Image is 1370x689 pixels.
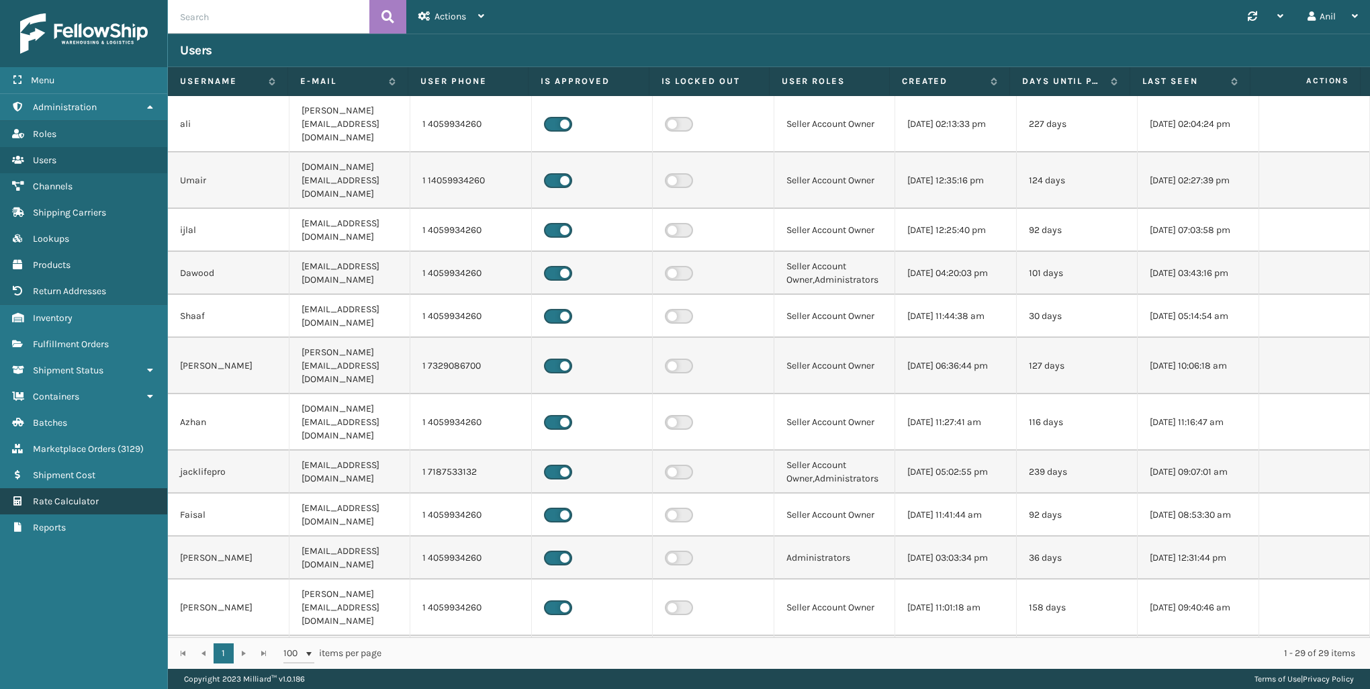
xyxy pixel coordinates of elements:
td: 1 14059934260 [410,152,532,209]
span: Administration [33,101,97,113]
label: Is Approved [541,75,636,87]
label: Username [180,75,262,87]
p: Copyright 2023 Milliard™ v 1.0.186 [184,669,305,689]
label: Days until password expires [1022,75,1104,87]
td: [DATE] 06:36:44 pm [895,338,1017,394]
td: [DATE] 12:31:44 pm [1138,537,1259,580]
td: 36 days [1017,537,1138,580]
a: Privacy Policy [1303,674,1354,684]
span: Actions [435,11,466,22]
td: Dawood [168,252,289,295]
td: Seller Account Owner,Administrators [774,252,896,295]
span: Shipment Status [33,365,103,376]
span: Actions [1254,70,1357,92]
td: [EMAIL_ADDRESS][DOMAIN_NAME] [289,537,411,580]
td: 239 days [1017,451,1138,494]
td: 1 4059934260 [410,209,532,252]
td: [DATE] 02:27:39 pm [1138,152,1259,209]
td: [DATE] 03:43:16 pm [1138,252,1259,295]
span: Lookups [33,233,69,244]
h3: Users [180,42,212,58]
td: 1 4059934260 [410,494,532,537]
td: Umair [168,152,289,209]
span: Return Addresses [33,285,106,297]
td: 158 days [1017,580,1138,636]
td: [DATE] 12:35:16 pm [895,152,1017,209]
td: ijlal [168,209,289,252]
div: | [1254,669,1354,689]
td: Faisal [168,494,289,537]
span: Reports [33,522,66,533]
a: Terms of Use [1254,674,1301,684]
label: User phone [420,75,516,87]
td: [PERSON_NAME][EMAIL_ADDRESS][DOMAIN_NAME] [289,580,411,636]
td: 1 4059934260 [410,394,532,451]
td: 92 days [1017,209,1138,252]
td: Seller Account Owner [774,494,896,537]
span: Shipping Carriers [33,207,106,218]
span: 100 [283,647,304,660]
td: 124 days [1017,152,1138,209]
td: [DOMAIN_NAME][EMAIL_ADDRESS][DOMAIN_NAME] [289,394,411,451]
td: 101 days [1017,252,1138,295]
label: Last Seen [1142,75,1224,87]
td: [DATE] 08:53:30 am [1138,494,1259,537]
td: 1 4059934260 [410,537,532,580]
td: [PERSON_NAME][EMAIL_ADDRESS][DOMAIN_NAME] [289,96,411,152]
td: [PERSON_NAME] [168,338,289,394]
label: E-mail [300,75,382,87]
span: Marketplace Orders [33,443,116,455]
td: [PERSON_NAME] [168,537,289,580]
td: Seller Account Owner,Administrators [774,451,896,494]
td: [EMAIL_ADDRESS][DOMAIN_NAME] [289,451,411,494]
span: Shipment Cost [33,469,95,481]
td: Seller Account Owner [774,295,896,338]
span: Containers [33,391,79,402]
td: 1 7187533132 [410,451,532,494]
div: 1 - 29 of 29 items [400,647,1355,660]
td: 92 days [1017,494,1138,537]
td: Seller Account Owner [774,96,896,152]
td: [DATE] 07:03:58 pm [1138,209,1259,252]
td: Azhan [168,394,289,451]
span: Fulfillment Orders [33,338,109,350]
td: [EMAIL_ADDRESS][DOMAIN_NAME] [289,295,411,338]
td: [DATE] 12:25:40 pm [895,209,1017,252]
td: [EMAIL_ADDRESS][DOMAIN_NAME] [289,252,411,295]
td: 1 4059934260 [410,295,532,338]
td: [DATE] 04:20:03 pm [895,252,1017,295]
label: User Roles [782,75,877,87]
td: 1 4059934260 [410,252,532,295]
span: Users [33,154,56,166]
td: [DATE] 11:27:41 am [895,394,1017,451]
td: [DATE] 11:41:44 am [895,494,1017,537]
td: [DATE] 09:40:46 am [1138,580,1259,636]
td: 227 days [1017,96,1138,152]
td: [DATE] 05:14:54 am [1138,295,1259,338]
td: [DATE] 10:06:18 am [1138,338,1259,394]
span: Batches [33,417,67,428]
td: Seller Account Owner [774,338,896,394]
label: Created [902,75,984,87]
td: Seller Account Owner [774,152,896,209]
span: items per page [283,643,381,663]
td: Administrators [774,537,896,580]
td: [DATE] 05:02:55 pm [895,451,1017,494]
span: Inventory [33,312,73,324]
img: logo [20,13,148,54]
td: Seller Account Owner [774,209,896,252]
td: [DATE] 03:03:34 pm [895,537,1017,580]
td: [DATE] 11:01:18 am [895,580,1017,636]
td: 116 days [1017,394,1138,451]
td: 1 4059934260 [410,580,532,636]
td: [DOMAIN_NAME][EMAIL_ADDRESS][DOMAIN_NAME] [289,152,411,209]
td: [PERSON_NAME] [168,580,289,636]
td: Seller Account Owner [774,580,896,636]
span: Rate Calculator [33,496,99,507]
td: 127 days [1017,338,1138,394]
span: Products [33,259,71,271]
td: [DATE] 02:13:33 pm [895,96,1017,152]
label: Is Locked Out [661,75,757,87]
span: Menu [31,75,54,86]
td: [DATE] 11:44:38 am [895,295,1017,338]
